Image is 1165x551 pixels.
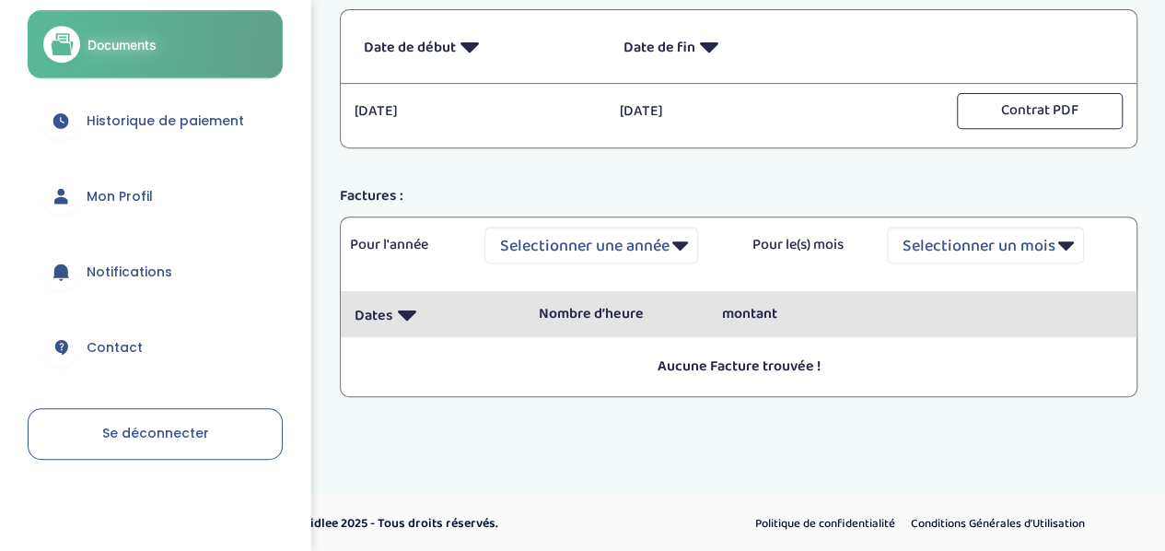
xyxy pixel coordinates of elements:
[28,163,283,229] a: Mon Profil
[28,88,283,154] a: Historique de paiement
[87,187,153,206] span: Mon Profil
[87,263,172,282] span: Notifications
[87,35,157,54] span: Documents
[102,424,209,442] span: Se déconnecter
[722,303,879,325] p: montant
[957,100,1123,121] a: Contrat PDF
[87,338,143,358] span: Contact
[364,24,595,69] p: Date de début
[355,100,592,123] p: [DATE]
[355,292,511,337] p: Dates
[350,234,457,256] p: Pour l'année
[904,512,1091,536] a: Conditions Générales d’Utilisation
[28,239,283,305] a: Notifications
[620,100,857,123] p: [DATE]
[539,303,695,325] p: Nombre d’heure
[355,356,1123,378] p: Aucune Facture trouvée !
[28,10,283,78] a: Documents
[291,514,661,533] p: © Kidlee 2025 - Tous droits réservés.
[623,24,854,69] p: Date de fin
[752,234,859,256] p: Pour le(s) mois
[28,408,283,460] a: Se déconnecter
[749,512,902,536] a: Politique de confidentialité
[957,93,1123,129] button: Contrat PDF
[87,111,244,131] span: Historique de paiement
[28,314,283,381] a: Contact
[326,185,1151,207] div: Factures :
